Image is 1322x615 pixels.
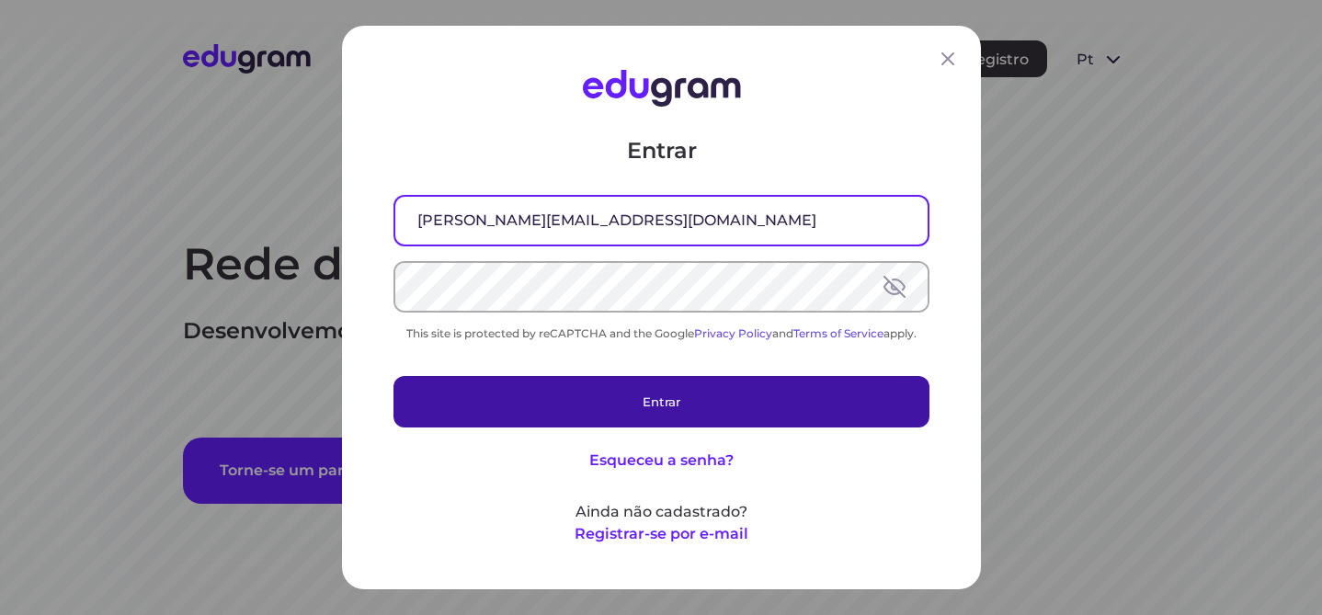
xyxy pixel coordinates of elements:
img: Edugram Logo [582,70,740,107]
div: This site is protected by reCAPTCHA and the Google and apply. [393,326,929,340]
a: Terms of Service [793,326,883,340]
button: Esqueceu a senha? [589,450,734,472]
button: Entrar [393,376,929,427]
a: Privacy Policy [694,326,772,340]
button: Registrar-se por e-mail [575,523,748,545]
input: E-mail [395,197,928,245]
p: Ainda não cadastrado? [393,501,929,523]
p: Entrar [393,136,929,165]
